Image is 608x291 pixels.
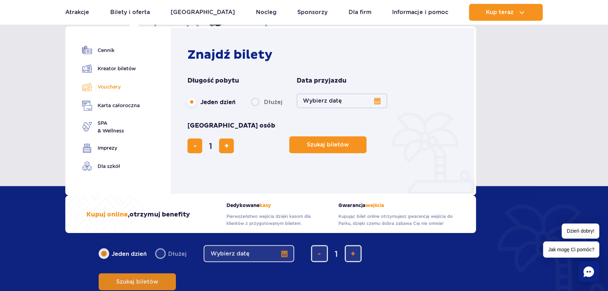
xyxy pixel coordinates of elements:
[578,261,599,282] div: Chat
[65,4,89,21] a: Atrakcje
[98,119,124,135] span: SPA & Wellness
[187,47,272,63] strong: Znajdź bilety
[392,4,448,21] a: Informacje i pomoc
[259,202,271,208] span: kasy
[469,4,543,21] button: Kup teraz
[297,4,328,21] a: Sponsorzy
[485,9,513,15] span: Kup teraz
[82,161,140,171] a: Dla szkół
[82,82,140,92] a: Vouchery
[187,122,275,130] span: [GEOGRAPHIC_DATA] osób
[562,224,599,239] span: Dzień dobry!
[226,213,328,227] p: Pierwszeństwo wejścia dzięki kasom dla klientów z przygotowanym biletem.
[307,142,349,148] span: Szukaj biletów
[297,77,346,85] span: Data przyjazdu
[289,136,366,153] button: Szukaj biletów
[338,202,455,208] strong: Gwarancja
[187,77,239,85] span: Długość pobytu
[82,143,140,153] a: Imprezy
[187,95,236,109] label: Jeden dzień
[86,211,190,219] h3: , otrzymuj benefity
[202,137,219,154] input: liczba biletów
[365,202,384,208] span: wejścia
[86,211,128,219] span: Kupuj online
[297,93,387,108] button: Wybierz datę
[219,138,234,153] button: dodaj bilet
[82,64,140,73] a: Kreator biletów
[338,213,455,227] p: Kupując bilet online otrzymujesz gwarancję wejścia do Parku, dzięki czemu dobra zabawa Cię nie om...
[256,4,277,21] a: Nocleg
[187,77,461,153] form: Planowanie wizyty w Park of Poland
[543,241,599,258] span: Jak mogę Ci pomóc?
[187,138,202,153] button: usuń bilet
[82,45,140,55] a: Cennik
[251,95,283,109] label: Dłużej
[82,101,140,111] a: Karta całoroczna
[171,4,235,21] a: [GEOGRAPHIC_DATA]
[349,4,371,21] a: Dla firm
[82,119,140,135] a: SPA& Wellness
[110,4,150,21] a: Bilety i oferta
[226,202,328,208] strong: Dedykowane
